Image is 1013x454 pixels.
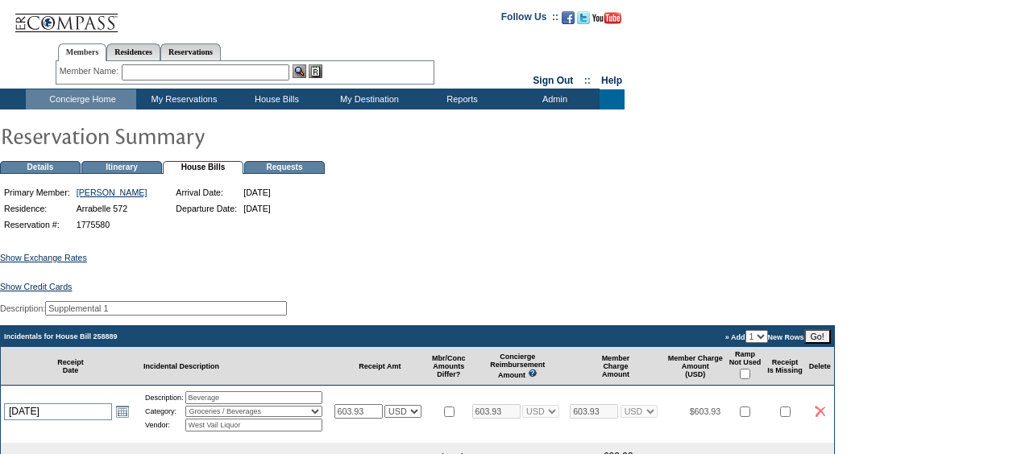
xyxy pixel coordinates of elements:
[2,217,73,232] td: Reservation #:
[562,11,575,24] img: Become our fan on Facebook
[331,347,430,386] td: Receipt Amt
[173,185,239,200] td: Arrival Date:
[81,161,162,174] td: Itinerary
[501,10,558,29] td: Follow Us ::
[58,43,107,61] a: Members
[2,201,73,216] td: Residence:
[414,89,507,109] td: Reports
[592,16,621,26] a: Subscribe to our YouTube Channel
[469,347,567,386] td: Concierge Reimbursement Amount
[241,185,273,200] td: [DATE]
[140,347,331,386] td: Incidental Description
[665,347,726,386] td: Member Charge Amount (USD)
[1,326,469,347] td: Incidentals for House Bill 258889
[2,185,73,200] td: Primary Member:
[429,347,469,386] td: Mbr/Conc Amounts Differ?
[145,391,184,404] td: Description:
[309,64,322,78] img: Reservations
[163,161,243,174] td: House Bills
[74,201,150,216] td: Arrabelle 572
[577,11,590,24] img: Follow us on Twitter
[577,16,590,26] a: Follow us on Twitter
[562,16,575,26] a: Become our fan on Facebook
[584,75,591,86] span: ::
[528,369,538,378] img: questionMark_lightBlue.gif
[244,161,325,174] td: Requests
[592,12,621,24] img: Subscribe to our YouTube Channel
[469,326,834,347] td: » Add New Rows
[60,64,122,78] div: Member Name:
[160,43,221,60] a: Reservations
[241,201,273,216] td: [DATE]
[726,347,765,386] td: Ramp Not Used
[136,89,229,109] td: My Reservations
[74,217,150,232] td: 1775580
[229,89,322,109] td: House Bills
[690,407,721,416] span: $603.93
[567,347,665,386] td: Member Charge Amount
[601,75,622,86] a: Help
[106,43,160,60] a: Residences
[293,64,306,78] img: View
[507,89,600,109] td: Admin
[145,406,184,417] td: Category:
[764,347,806,386] td: Receipt Is Missing
[26,89,136,109] td: Concierge Home
[145,419,184,431] td: Vendor:
[77,188,147,197] a: [PERSON_NAME]
[806,347,834,386] td: Delete
[173,201,239,216] td: Departure Date:
[322,89,414,109] td: My Destination
[1,347,140,386] td: Receipt Date
[815,406,825,417] img: icon_delete2.gif
[804,329,831,344] input: Go!
[533,75,573,86] a: Sign Out
[114,402,131,420] a: Open the calendar popup.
